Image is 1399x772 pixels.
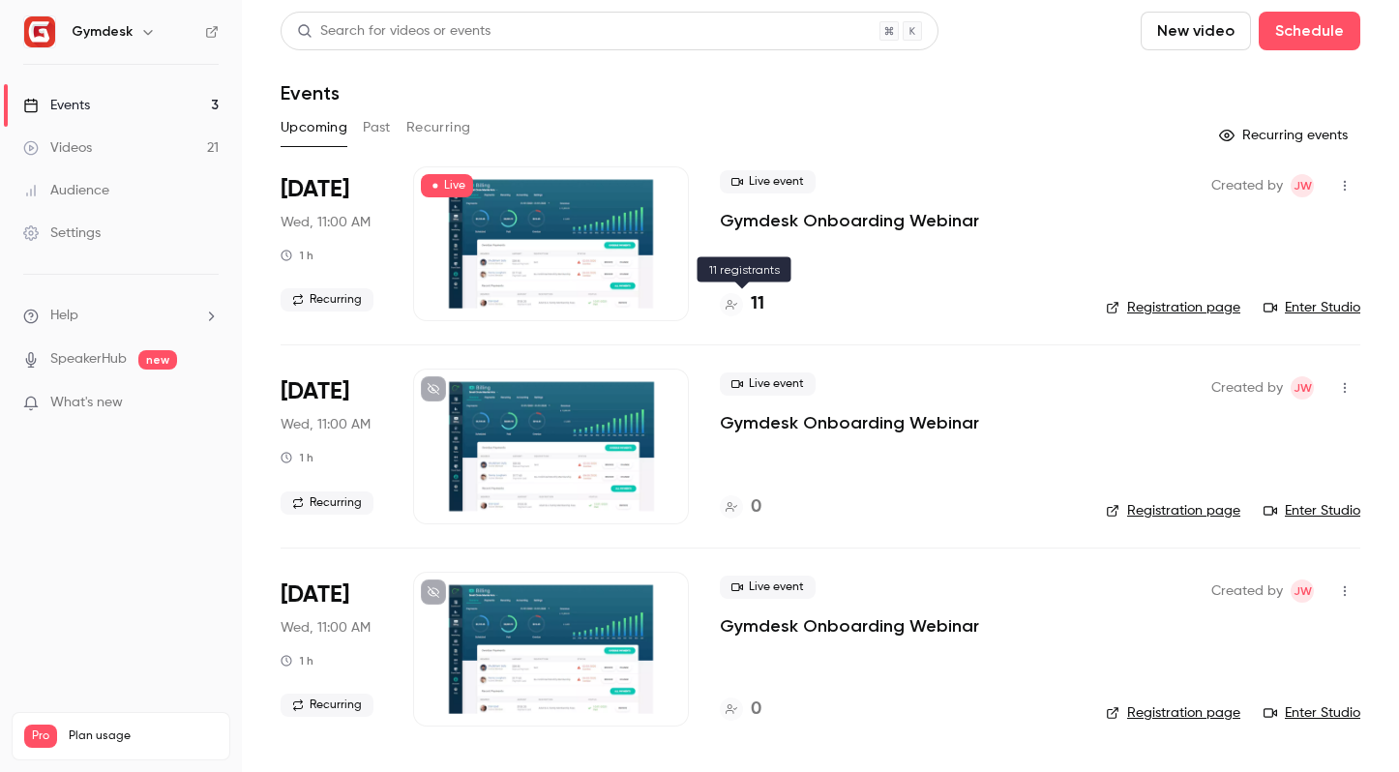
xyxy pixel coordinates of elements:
span: JW [1294,174,1312,197]
div: Aug 27 Wed, 1:00 PM (America/New York) [281,572,382,727]
a: Enter Studio [1264,703,1360,723]
span: Plan usage [69,728,218,744]
button: New video [1141,12,1251,50]
a: Gymdesk Onboarding Webinar [720,411,979,434]
span: Live event [720,372,816,396]
span: Recurring [281,288,373,312]
span: Pro [24,725,57,748]
span: [DATE] [281,579,349,610]
div: 1 h [281,248,313,263]
a: Gymdesk Onboarding Webinar [720,209,979,232]
span: Created by [1211,579,1283,603]
iframe: Noticeable Trigger [195,395,219,412]
h4: 0 [751,494,761,520]
img: Gymdesk [24,16,55,47]
div: Aug 20 Wed, 1:00 PM (America/New York) [281,369,382,523]
a: 0 [720,697,761,723]
a: Enter Studio [1264,298,1360,317]
span: Jay Wilson [1291,579,1314,603]
span: Live event [720,576,816,599]
span: JW [1294,376,1312,400]
span: Wed, 11:00 AM [281,415,371,434]
a: Registration page [1106,703,1240,723]
span: Live event [720,170,816,193]
span: Recurring [281,694,373,717]
h4: 11 [751,291,764,317]
div: 1 h [281,653,313,668]
button: Upcoming [281,112,347,143]
div: Videos [23,138,92,158]
button: Schedule [1259,12,1360,50]
li: help-dropdown-opener [23,306,219,326]
span: JW [1294,579,1312,603]
h1: Events [281,81,340,104]
span: new [138,350,177,370]
a: SpeakerHub [50,349,127,370]
div: Aug 13 Wed, 1:00 PM (America/New York) [281,166,382,321]
a: Registration page [1106,298,1240,317]
span: Recurring [281,491,373,515]
a: Enter Studio [1264,501,1360,520]
span: Created by [1211,174,1283,197]
button: Recurring [406,112,471,143]
span: What's new [50,393,123,413]
span: Wed, 11:00 AM [281,213,371,232]
div: Settings [23,223,101,243]
span: Help [50,306,78,326]
a: 0 [720,494,761,520]
span: [DATE] [281,174,349,205]
a: Registration page [1106,501,1240,520]
span: Live [421,174,473,197]
div: Search for videos or events [297,21,491,42]
span: Created by [1211,376,1283,400]
a: Gymdesk Onboarding Webinar [720,614,979,638]
button: Past [363,112,391,143]
span: [DATE] [281,376,349,407]
a: 11 [720,291,764,317]
span: Jay Wilson [1291,174,1314,197]
span: Jay Wilson [1291,376,1314,400]
div: 1 h [281,450,313,465]
div: Events [23,96,90,115]
h4: 0 [751,697,761,723]
span: Wed, 11:00 AM [281,618,371,638]
div: Audience [23,181,109,200]
button: Recurring events [1210,120,1360,151]
h6: Gymdesk [72,22,133,42]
